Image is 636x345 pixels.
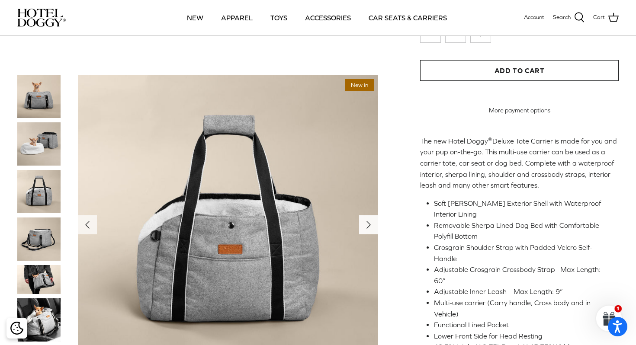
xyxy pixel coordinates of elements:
span: Cart [593,13,605,22]
a: Search [553,12,585,23]
p: The new Hotel Doggy Deluxe Tote Carrier is made for you and your pup on-the-go. This multi-use ca... [420,136,619,191]
a: Cart [593,12,619,23]
li: Adjustable Inner Leash – Max Length: 9” [434,286,612,297]
li: Removable Sherpa Lined Dog Bed with Comfortable Polyfill Bottom [434,220,612,242]
button: Cookie policy [9,321,24,336]
button: Add to Cart [420,60,619,81]
a: ACCESSORIES [297,3,359,32]
img: Cookie policy [10,322,23,335]
li: Multi-use carrier (Carry handle, Cross body and in Vehicle) [434,297,612,319]
button: Next [359,215,378,234]
span: New in [345,79,374,92]
li: Lower Front Side for Head Resting [434,331,612,342]
button: Previous [78,215,97,234]
li: Grosgrain Shoulder Strap with Padded Velcro Self-Handle [434,242,612,264]
a: More payment options [420,107,619,114]
div: Cookie policy [6,318,27,339]
div: Primary navigation [128,3,505,32]
a: TOYS [263,3,295,32]
li: Functional Lined Pocket [434,319,612,331]
img: hoteldoggycom [17,9,66,27]
span: Account [524,14,544,20]
a: NEW [179,3,211,32]
sup: ® [488,136,492,142]
span: Search [553,13,571,22]
a: Account [524,13,544,22]
li: Soft [PERSON_NAME] Exterior Shell with Waterproof Interior Lining [434,198,612,220]
a: CAR SEATS & CARRIERS [361,3,455,32]
a: APPAREL [213,3,260,32]
li: Adjustable Grosgrain Crossbody Strap– Max Length: 60” [434,264,612,286]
